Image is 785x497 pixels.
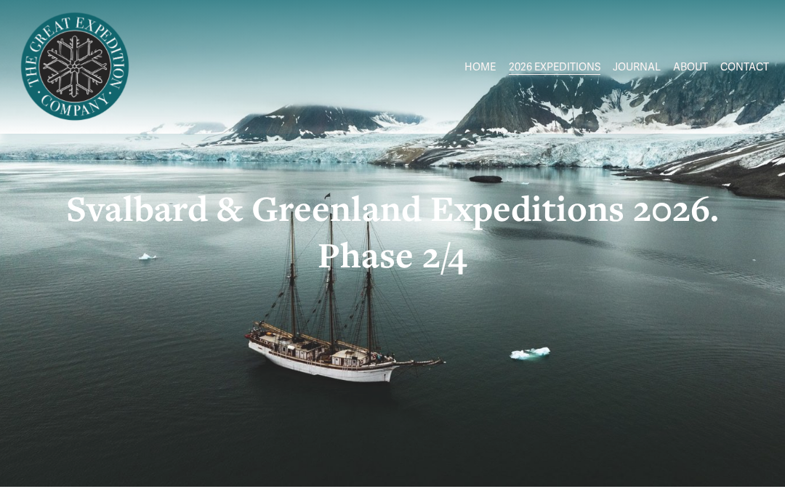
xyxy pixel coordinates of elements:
span: 2026 EXPEDITIONS [509,57,600,76]
a: folder dropdown [509,56,600,77]
img: Arctic Expeditions [16,8,134,126]
a: JOURNAL [613,56,661,77]
a: CONTACT [720,56,769,77]
strong: Svalbard & Greenland Expeditions 2026. Phase 2/4 [66,185,728,278]
a: HOME [464,56,496,77]
a: ABOUT [673,56,708,77]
